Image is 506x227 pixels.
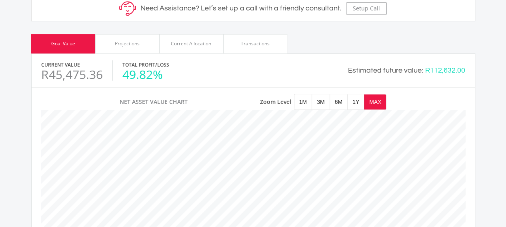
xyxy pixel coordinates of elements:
[312,94,329,109] button: 3M
[171,40,211,47] div: Current Allocation
[346,2,387,14] button: Setup Call
[348,65,423,76] div: Estimated future value:
[41,61,80,69] label: Current Value
[51,40,75,47] div: Goal Value
[260,97,291,106] span: Zoom Level
[122,69,169,81] div: 49.82%
[364,94,386,109] button: MAX
[294,94,312,109] button: 1M
[348,94,364,109] button: 1Y
[241,40,270,47] div: Transactions
[140,4,342,13] h5: Need Assistance? Let’s set up a call with a friendly consultant.
[41,69,103,81] div: R45,475.36
[115,40,140,47] div: Projections
[120,97,188,106] span: Net Asset Value Chart
[330,94,347,109] button: 6M
[122,61,169,69] label: Total Profit/Loss
[425,65,465,76] div: R112,632.00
